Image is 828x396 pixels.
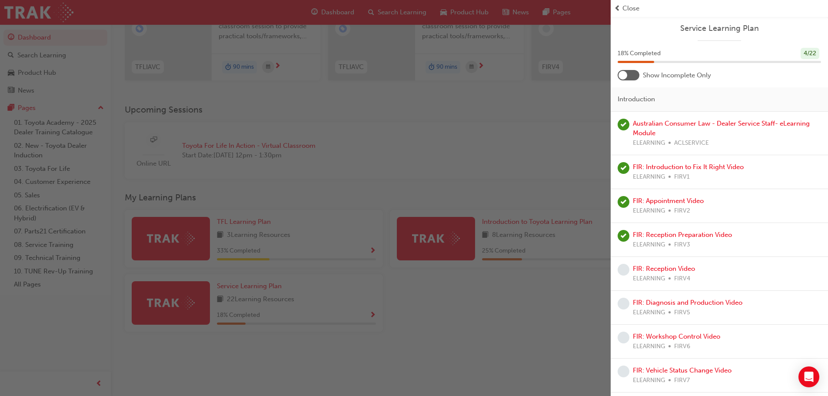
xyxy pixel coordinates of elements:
[633,376,665,386] span: ELEARNING
[618,366,629,377] span: learningRecordVerb_NONE-icon
[674,342,690,352] span: FIRV6
[633,120,810,137] a: Australian Consumer Law - Dealer Service Staff- eLearning Module
[633,172,665,182] span: ELEARNING
[674,138,709,148] span: ACLSERVICE
[633,138,665,148] span: ELEARNING
[798,366,819,387] div: Open Intercom Messenger
[618,23,821,33] a: Service Learning Plan
[618,162,629,174] span: learningRecordVerb_COMPLETE-icon
[633,240,665,250] span: ELEARNING
[618,196,629,208] span: learningRecordVerb_COMPLETE-icon
[618,49,661,59] span: 18 % Completed
[633,333,720,340] a: FIR: Workshop Control Video
[633,265,695,273] a: FIR: Reception Video
[618,230,629,242] span: learningRecordVerb_COMPLETE-icon
[633,342,665,352] span: ELEARNING
[633,231,732,239] a: FIR: Reception Preparation Video
[643,70,711,80] span: Show Incomplete Only
[618,298,629,309] span: learningRecordVerb_NONE-icon
[622,3,639,13] span: Close
[618,94,655,104] span: Introduction
[674,240,690,250] span: FIRV3
[618,332,629,343] span: learningRecordVerb_NONE-icon
[614,3,825,13] button: prev-iconClose
[618,264,629,276] span: learningRecordVerb_NONE-icon
[633,197,704,205] a: FIR: Appointment Video
[633,274,665,284] span: ELEARNING
[633,206,665,216] span: ELEARNING
[633,366,732,374] a: FIR: Vehicle Status Change Video
[674,172,690,182] span: FIRV1
[674,206,690,216] span: FIRV2
[633,299,742,306] a: FIR: Diagnosis and Production Video
[633,163,744,171] a: FIR: Introduction to Fix It Right Video
[618,119,629,130] span: learningRecordVerb_PASS-icon
[674,274,690,284] span: FIRV4
[674,376,690,386] span: FIRV7
[801,48,819,60] div: 4 / 22
[674,308,690,318] span: FIRV5
[633,308,665,318] span: ELEARNING
[614,3,621,13] span: prev-icon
